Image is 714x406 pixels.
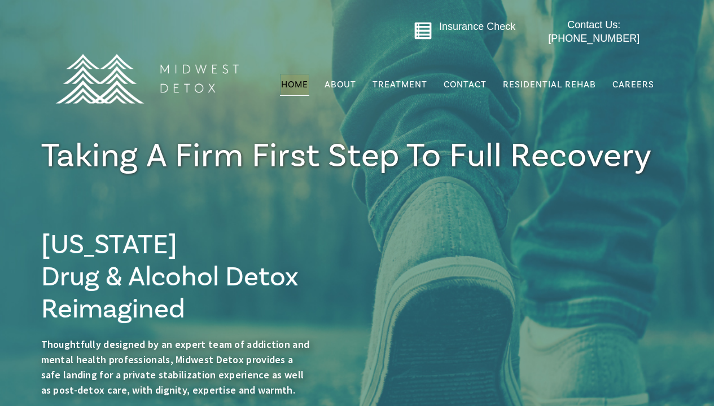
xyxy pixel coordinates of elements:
[443,74,488,95] a: Contact
[48,29,246,128] img: MD Logo Horitzontal white-01 (1) (1)
[41,227,299,326] span: [US_STATE] Drug & Alcohol Detox Reimagined
[323,74,357,95] a: About
[439,21,515,32] a: Insurance Check
[502,74,597,95] a: Residential Rehab
[41,134,652,178] span: Taking a firm First Step To full Recovery
[548,19,639,43] span: Contact Us: [PHONE_NUMBER]
[444,80,487,89] span: Contact
[371,74,428,95] a: Treatment
[503,79,596,90] span: Residential Rehab
[280,74,309,95] a: Home
[611,74,655,95] a: Careers
[526,19,662,45] a: Contact Us: [PHONE_NUMBER]
[41,338,310,396] span: Thoughtfully designed by an expert team of addiction and mental health professionals, Midwest Det...
[281,79,308,90] span: Home
[414,21,432,44] a: Go to midwestdetox.com/message-form-page/
[612,79,654,90] span: Careers
[325,80,356,89] span: About
[373,80,427,89] span: Treatment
